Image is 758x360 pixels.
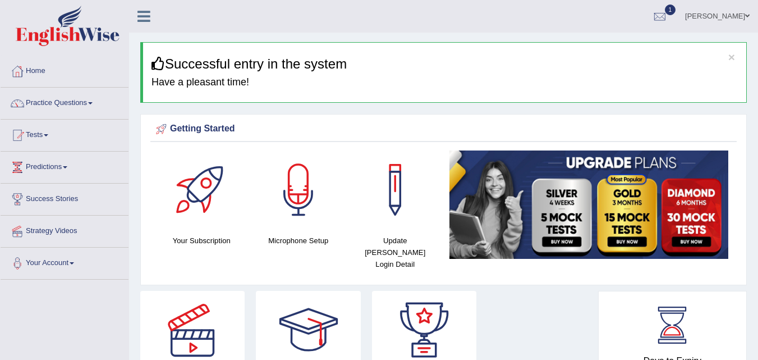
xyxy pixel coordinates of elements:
a: Predictions [1,152,128,180]
h4: Your Subscription [159,235,245,247]
h4: Microphone Setup [256,235,342,247]
button: × [728,51,735,63]
span: 1 [665,4,676,15]
a: Your Account [1,248,128,276]
a: Success Stories [1,184,128,212]
a: Strategy Videos [1,216,128,244]
h4: Update [PERSON_NAME] Login Detail [352,235,438,270]
h3: Successful entry in the system [151,57,738,71]
a: Practice Questions [1,88,128,116]
a: Tests [1,120,128,148]
h4: Have a pleasant time! [151,77,738,88]
div: Getting Started [153,121,734,138]
img: small5.jpg [449,151,729,259]
a: Home [1,56,128,84]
